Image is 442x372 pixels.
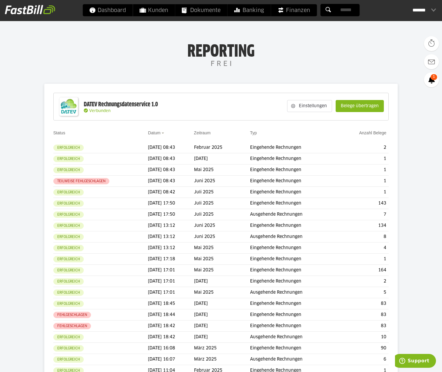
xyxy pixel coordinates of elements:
[53,200,84,207] sl-badge: Erfolgreich
[148,298,194,309] td: [DATE] 18:45
[53,145,84,151] sl-badge: Erfolgreich
[250,298,339,309] td: Eingehende Rechnungen
[175,4,227,16] a: Dokumente
[250,287,339,298] td: Ausgehende Rechnungen
[148,187,194,198] td: [DATE] 08:42
[148,343,194,354] td: [DATE] 16:08
[53,267,84,274] sl-badge: Erfolgreich
[53,301,84,307] sl-badge: Erfolgreich
[339,153,389,164] td: 1
[194,164,250,176] td: Mai 2025
[194,242,250,254] td: Mai 2025
[194,176,250,187] td: Juni 2025
[250,130,257,135] a: Typ
[194,254,250,265] td: Mai 2025
[84,101,158,108] div: DATEV Rechnungsdatenservice 1.0
[194,354,250,365] td: März 2025
[53,130,65,135] a: Status
[89,109,111,113] span: Verbunden
[148,276,194,287] td: [DATE] 17:01
[339,287,389,298] td: 5
[148,354,194,365] td: [DATE] 16:07
[424,72,439,87] a: 1
[194,209,250,220] td: Juli 2025
[395,354,436,369] iframe: Öffnet ein Widget, in dem Sie weitere Informationen finden
[148,220,194,231] td: [DATE] 13:12
[250,153,339,164] td: Eingehende Rechnungen
[194,142,250,153] td: Februar 2025
[148,231,194,242] td: [DATE] 13:12
[194,187,250,198] td: Juli 2025
[194,220,250,231] td: Juni 2025
[53,256,84,262] sl-badge: Erfolgreich
[194,265,250,276] td: Mai 2025
[53,167,84,173] sl-badge: Erfolgreich
[339,164,389,176] td: 1
[53,189,84,195] sl-badge: Erfolgreich
[250,265,339,276] td: Eingehende Rechnungen
[148,287,194,298] td: [DATE] 17:01
[57,95,81,119] img: DATEV-Datenservice Logo
[148,164,194,176] td: [DATE] 08:43
[339,320,389,332] td: 83
[250,320,339,332] td: Eingehende Rechnungen
[194,130,211,135] a: Zeitraum
[250,176,339,187] td: Eingehende Rechnungen
[250,198,339,209] td: Eingehende Rechnungen
[53,289,84,296] sl-badge: Erfolgreich
[194,343,250,354] td: März 2025
[336,100,384,112] sl-button: Belege übertragen
[339,231,389,242] td: 8
[53,211,84,218] sl-badge: Erfolgreich
[53,345,84,352] sl-badge: Erfolgreich
[339,332,389,343] td: 10
[53,178,109,184] sl-badge: Teilweise fehlgeschlagen
[148,320,194,332] td: [DATE] 18:42
[277,4,310,16] span: Finanzen
[53,223,84,229] sl-badge: Erfolgreich
[250,242,339,254] td: Eingehende Rechnungen
[250,164,339,176] td: Eingehende Rechnungen
[148,142,194,153] td: [DATE] 08:43
[148,176,194,187] td: [DATE] 08:43
[339,354,389,365] td: 6
[250,142,339,153] td: Eingehende Rechnungen
[194,231,250,242] td: Juni 2025
[148,254,194,265] td: [DATE] 17:18
[194,320,250,332] td: [DATE]
[271,4,317,16] a: Finanzen
[234,4,264,16] span: Banking
[148,209,194,220] td: [DATE] 17:50
[194,276,250,287] td: [DATE]
[148,198,194,209] td: [DATE] 17:50
[359,130,386,135] a: Anzahl Belege
[53,312,91,318] sl-badge: Fehlgeschlagen
[250,309,339,320] td: Eingehende Rechnungen
[53,334,84,340] sl-badge: Erfolgreich
[339,198,389,209] td: 143
[133,4,175,16] a: Kunden
[250,220,339,231] td: Eingehende Rechnungen
[5,5,55,14] img: fastbill_logo_white.png
[339,276,389,287] td: 2
[148,309,194,320] td: [DATE] 18:44
[148,242,194,254] td: [DATE] 13:12
[161,133,165,134] img: sort_desc.gif
[182,4,221,16] span: Dokumente
[194,153,250,164] td: [DATE]
[53,234,84,240] sl-badge: Erfolgreich
[250,354,339,365] td: Ausgehende Rechnungen
[148,153,194,164] td: [DATE] 08:43
[431,74,437,80] span: 1
[287,100,332,112] sl-button: Einstellungen
[53,323,91,329] sl-badge: Fehlgeschlagen
[250,231,339,242] td: Ausgehende Rechnungen
[250,343,339,354] td: Eingehende Rechnungen
[148,265,194,276] td: [DATE] 17:01
[339,209,389,220] td: 7
[250,209,339,220] td: Ausgehende Rechnungen
[148,332,194,343] td: [DATE] 18:42
[227,4,271,16] a: Banking
[53,356,84,363] sl-badge: Erfolgreich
